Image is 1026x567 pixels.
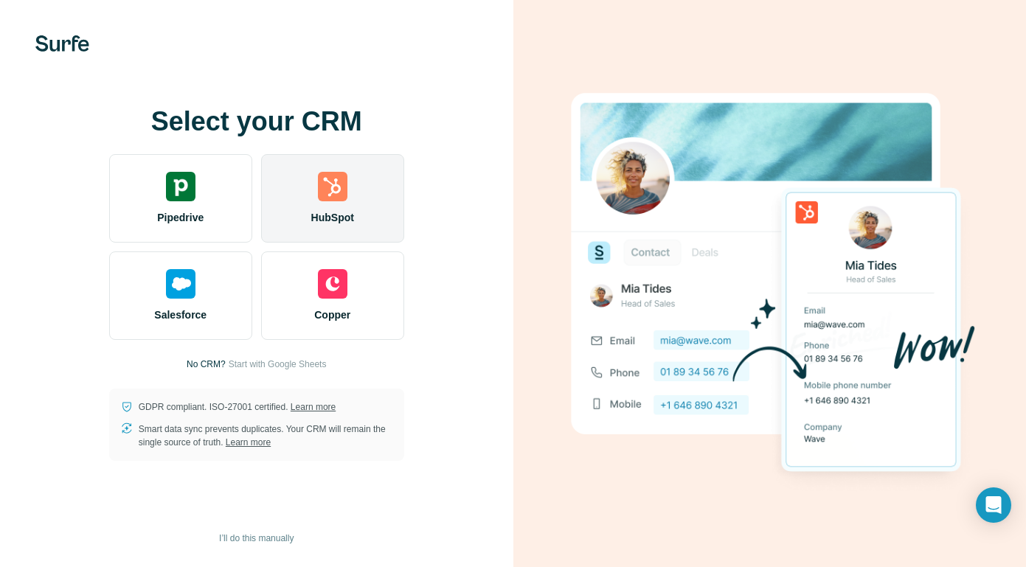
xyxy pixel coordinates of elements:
[291,402,336,412] a: Learn more
[226,437,271,448] a: Learn more
[318,269,347,299] img: copper's logo
[139,400,336,414] p: GDPR compliant. ISO-27001 certified.
[311,210,354,225] span: HubSpot
[139,422,392,449] p: Smart data sync prevents duplicates. Your CRM will remain the single source of truth.
[563,70,976,498] img: HUBSPOT image
[209,527,304,549] button: I’ll do this manually
[229,358,327,371] button: Start with Google Sheets
[187,358,226,371] p: No CRM?
[166,172,195,201] img: pipedrive's logo
[166,269,195,299] img: salesforce's logo
[157,210,204,225] span: Pipedrive
[976,487,1011,523] div: Open Intercom Messenger
[109,107,404,136] h1: Select your CRM
[314,307,350,322] span: Copper
[35,35,89,52] img: Surfe's logo
[154,307,207,322] span: Salesforce
[318,172,347,201] img: hubspot's logo
[219,532,294,545] span: I’ll do this manually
